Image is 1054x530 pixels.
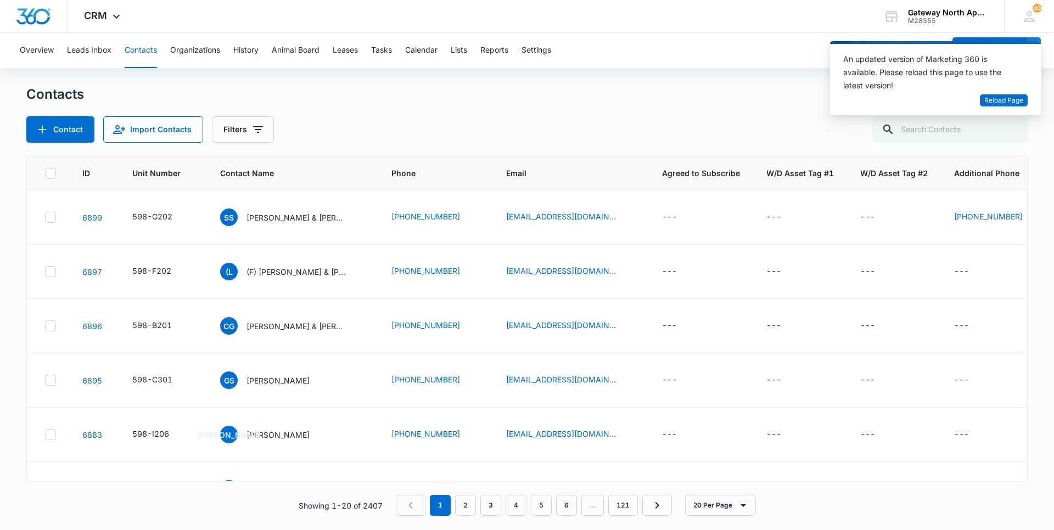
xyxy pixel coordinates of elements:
div: --- [860,211,875,224]
div: 598-G202 [132,211,172,222]
div: --- [766,374,781,387]
div: W/D Asset Tag #2 - - Select to Edit Field [860,428,895,441]
div: --- [662,319,677,332]
a: [PHONE_NUMBER] [391,428,460,439]
span: [PERSON_NAME] [220,426,238,443]
a: [EMAIL_ADDRESS][DOMAIN_NAME] [506,428,616,439]
span: W/D Asset Tag #2 [860,167,928,179]
span: Reload Page [984,95,1023,106]
p: (F) [PERSON_NAME] & [PERSON_NAME] & [PERSON_NAME] [246,266,345,278]
div: Agreed to Subscribe - - Select to Edit Field [662,265,697,278]
span: CG [220,317,238,335]
span: W/D Asset Tag #1 [766,167,834,179]
span: MG [220,480,238,498]
div: Contact Name - Stephen Skare & Yong Hamilton - Select to Edit Field [220,208,365,226]
div: Unit Number - 598-B201 - Select to Edit Field [132,319,192,332]
div: W/D Asset Tag #1 - - Select to Edit Field [766,265,801,278]
button: 20 Per Page [685,495,756,516]
button: Settings [522,33,551,68]
div: Agreed to Subscribe - - Select to Edit Field [662,374,697,387]
div: --- [954,374,969,387]
a: Page 5 [531,495,552,516]
span: 40 [1033,4,1041,13]
div: Additional Phone - - Select to Edit Field [954,374,989,387]
a: Navigate to contact details page for Crystal Gonzales & Branson Gonzales [82,322,102,331]
a: [EMAIL_ADDRESS][DOMAIN_NAME] [506,265,616,277]
em: 1 [430,495,451,516]
a: Page 3 [480,495,501,516]
button: Overview [20,33,54,68]
div: --- [662,374,677,387]
div: Contact Name - (F) Lilia Castaneda & Gonzalo Santos & Tania C. Santos - Select to Edit Field [220,263,365,280]
a: [EMAIL_ADDRESS][DOMAIN_NAME] [506,374,616,385]
input: Search Contacts [873,116,1028,143]
button: Filters [212,116,274,143]
a: Page 2 [455,495,476,516]
a: Navigate to contact details page for Gonzalo Santos [82,376,102,385]
div: Additional Phone - - Select to Edit Field [954,265,989,278]
button: Animal Board [272,33,319,68]
div: --- [662,211,677,224]
div: W/D Asset Tag #2 - - Select to Edit Field [860,319,895,332]
div: --- [766,319,781,332]
div: notifications count [1033,4,1041,13]
div: --- [860,428,875,441]
div: W/D Asset Tag #2 - - Select to Edit Field [860,265,895,278]
div: --- [766,265,781,278]
p: [PERSON_NAME] [246,429,310,441]
div: 598-C301 [132,374,172,385]
div: 598-B201 [132,319,172,331]
div: --- [954,319,969,332]
div: Phone - (303) 434-8181 - Select to Edit Field [391,374,480,387]
p: Showing 1-20 of 2407 [299,500,383,511]
button: Calendar [405,33,438,68]
div: 598-F202 [132,265,171,277]
a: [PHONE_NUMBER] [391,211,460,222]
div: account name [908,8,988,17]
div: Phone - (720) 333-2856 - Select to Edit Field [391,265,480,278]
div: Phone - (307) 343-0547 - Select to Edit Field [391,211,480,224]
div: Unit Number - 598-G202 - Select to Edit Field [132,211,192,224]
button: Organizations [170,33,220,68]
div: Contact Name - Gonzalo Santos - Select to Edit Field [220,371,329,389]
div: Phone - (303) 810-3633 - Select to Edit Field [391,428,480,441]
span: Unit Number [132,167,194,179]
div: Phone - (720) 400-5632 - Select to Edit Field [391,319,480,332]
a: Page 6 [556,495,577,516]
div: W/D Asset Tag #2 - - Select to Edit Field [860,211,895,224]
span: CRM [84,10,107,21]
span: GS [220,371,238,389]
div: Additional Phone - - Select to Edit Field [954,428,989,441]
a: [PHONE_NUMBER] [391,374,460,385]
div: 598-I206 [132,428,169,439]
button: Import Contacts [103,116,203,143]
span: Contact Name [220,167,349,179]
div: Unit Number - 598-I206 - Select to Edit Field [132,428,189,441]
a: [EMAIL_ADDRESS][DOMAIN_NAME] [506,319,616,331]
button: Reports [480,33,508,68]
div: W/D Asset Tag #1 - - Select to Edit Field [766,428,801,441]
span: ID [82,167,90,179]
div: Additional Phone - (307) 331-4262 - Select to Edit Field [954,211,1042,224]
div: --- [662,428,677,441]
div: Contact Name - Josh Andersen - Select to Edit Field [220,426,329,443]
button: Leases [333,33,358,68]
p: [PERSON_NAME] [246,375,310,386]
nav: Pagination [396,495,672,516]
a: [PHONE_NUMBER] [391,319,460,331]
div: An updated version of Marketing 360 is available. Please reload this page to use the latest version! [843,53,1014,92]
button: Lists [451,33,467,68]
div: account id [908,17,988,25]
button: Contacts [125,33,157,68]
div: Email - bigbongcafe@gmail.com - Select to Edit Field [506,211,636,224]
div: W/D Asset Tag #1 - - Select to Edit Field [766,374,801,387]
a: Page 4 [506,495,526,516]
span: Agreed to Subscribe [662,167,740,179]
div: Email - taniachavez202@gmail.com - Select to Edit Field [506,265,636,278]
div: --- [954,428,969,441]
a: Navigate to contact details page for Josh Andersen [82,430,102,439]
a: [PHONE_NUMBER] [391,265,460,277]
div: --- [860,265,875,278]
span: Phone [391,167,464,179]
span: Additional Phone [954,167,1042,179]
